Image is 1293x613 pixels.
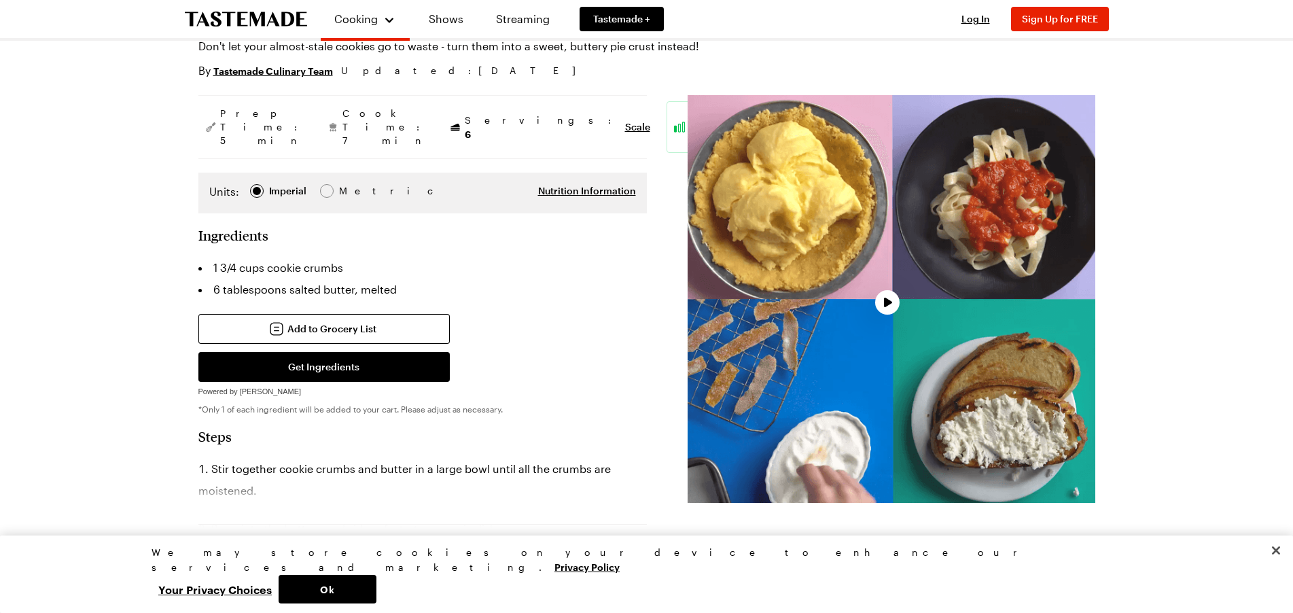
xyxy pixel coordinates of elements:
[269,183,306,198] div: Imperial
[198,314,450,344] button: Add to Grocery List
[198,383,302,396] a: Powered by [PERSON_NAME]
[875,290,900,315] button: Play Video
[1011,7,1109,31] button: Sign Up for FREE
[334,5,396,33] button: Cooking
[334,12,378,25] span: Cooking
[465,113,618,141] span: Servings:
[209,183,368,203] div: Imperial Metric
[961,13,990,24] span: Log In
[1022,13,1098,24] span: Sign Up for FREE
[1261,536,1291,565] button: Close
[198,458,647,502] li: Stir together cookie crumbs and butter in a large bowl until all the crumbs are moistened.
[198,404,647,415] p: *Only 1 of each ingredient will be added to your cart. Please adjust as necessary.
[198,352,450,382] button: Get Ingredients
[341,63,589,78] span: Updated : [DATE]
[287,322,376,336] span: Add to Grocery List
[185,12,307,27] a: To Tastemade Home Page
[198,257,647,279] li: 1 3/4 cups cookie crumbs
[152,545,1130,575] div: We may store cookies on your device to enhance our services and marketing.
[342,107,427,147] span: Cook Time: 7 min
[198,428,647,444] h2: Steps
[152,575,279,603] button: Your Privacy Choices
[279,575,376,603] button: Ok
[625,120,650,134] button: Scale
[269,183,308,198] span: Imperial
[949,12,1003,26] button: Log In
[209,183,239,200] label: Units:
[198,279,647,300] li: 6 tablespoons salted butter, melted
[198,227,268,243] h2: Ingredients
[339,183,369,198] span: Metric
[198,387,302,396] span: Powered by [PERSON_NAME]
[152,545,1130,603] div: Privacy
[213,63,333,78] a: Tastemade Culinary Team
[580,7,664,31] a: Tastemade +
[198,38,874,54] p: Don't let your almost-stale cookies go to waste - turn them into a sweet, buttery pie crust instead!
[220,107,304,147] span: Prep Time: 5 min
[339,183,368,198] div: Metric
[465,127,471,140] span: 6
[593,12,650,26] span: Tastemade +
[688,95,1095,503] video-js: Video Player
[554,560,620,573] a: More information about your privacy, opens in a new tab
[198,63,333,79] p: By
[538,184,636,198] button: Nutrition Information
